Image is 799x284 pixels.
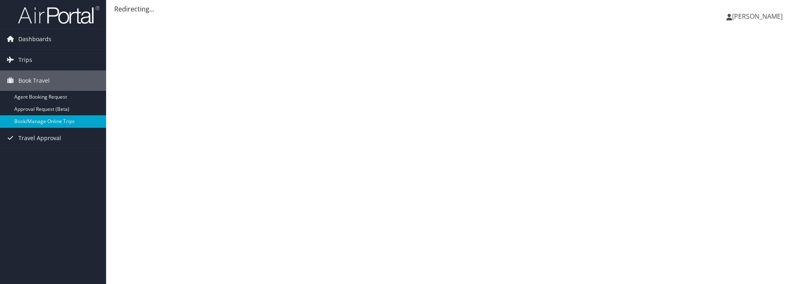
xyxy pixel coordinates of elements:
span: Book Travel [18,70,50,91]
img: airportal-logo.png [18,5,100,24]
span: Dashboards [18,29,51,49]
span: Trips [18,50,32,70]
div: Redirecting... [114,4,791,14]
span: [PERSON_NAME] [732,12,783,21]
span: Travel Approval [18,128,61,148]
a: [PERSON_NAME] [726,4,791,29]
